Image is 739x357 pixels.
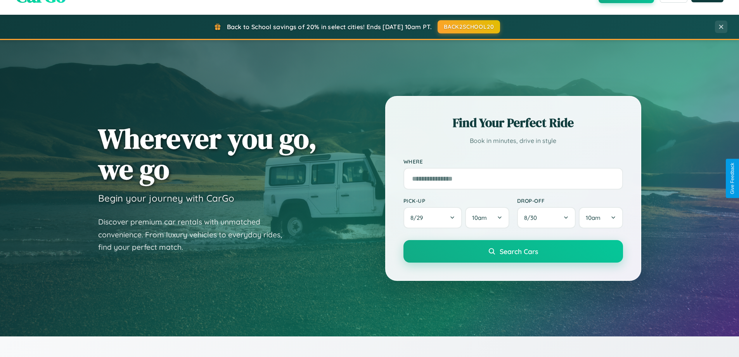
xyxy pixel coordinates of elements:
button: 8/29 [403,207,462,228]
span: 10am [472,214,487,221]
button: 8/30 [517,207,576,228]
button: 10am [579,207,623,228]
span: Search Cars [500,247,538,256]
p: Book in minutes, drive in style [403,135,623,146]
span: 8 / 29 [410,214,427,221]
label: Where [403,158,623,165]
button: 10am [465,207,509,228]
label: Drop-off [517,197,623,204]
span: 10am [586,214,601,221]
span: Back to School savings of 20% in select cities! Ends [DATE] 10am PT. [227,23,432,31]
p: Discover premium car rentals with unmatched convenience. From luxury vehicles to everyday rides, ... [98,216,292,254]
button: BACK2SCHOOL20 [438,20,500,33]
h2: Find Your Perfect Ride [403,114,623,131]
div: Give Feedback [730,163,735,194]
h1: Wherever you go, we go [98,123,317,185]
label: Pick-up [403,197,509,204]
span: 8 / 30 [524,214,541,221]
button: Search Cars [403,240,623,263]
h3: Begin your journey with CarGo [98,192,234,204]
